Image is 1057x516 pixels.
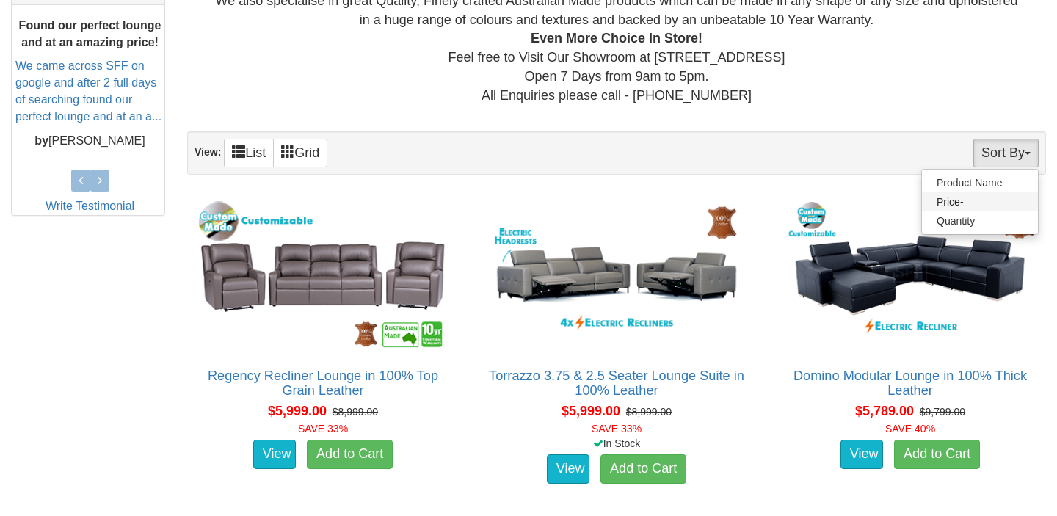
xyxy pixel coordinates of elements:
[922,192,1038,211] a: Price-
[562,404,620,418] span: $5,999.00
[34,134,48,147] b: by
[793,368,1027,398] a: Domino Modular Lounge in 100% Thick Leather
[855,404,914,418] span: $5,789.00
[592,423,642,435] font: SAVE 33%
[208,368,438,398] a: Regency Recliner Lounge in 100% Top Grain Leather
[46,200,134,212] a: Write Testimonial
[922,211,1038,230] a: Quantity
[224,139,274,167] a: List
[840,440,883,469] a: View
[19,19,161,48] b: Found our perfect lounge and at an amazing price!
[782,197,1038,354] img: Domino Modular Lounge in 100% Thick Leather
[195,197,451,354] img: Regency Recliner Lounge in 100% Top Grain Leather
[531,31,702,46] b: Even More Choice In Store!
[268,404,327,418] span: $5,999.00
[333,406,378,418] del: $8,999.00
[489,368,744,398] a: Torrazzo 3.75 & 2.5 Seater Lounge Suite in 100% Leather
[973,139,1039,167] button: Sort By
[922,173,1038,192] a: Product Name
[600,454,686,484] a: Add to Cart
[307,440,393,469] a: Add to Cart
[253,440,296,469] a: View
[920,406,965,418] del: $9,799.00
[489,197,744,354] img: Torrazzo 3.75 & 2.5 Seater Lounge Suite in 100% Leather
[273,139,327,167] a: Grid
[885,423,935,435] font: SAVE 40%
[15,133,164,150] p: [PERSON_NAME]
[626,406,672,418] del: $8,999.00
[547,454,589,484] a: View
[195,146,221,158] strong: View:
[894,440,980,469] a: Add to Cart
[478,436,755,451] div: In Stock
[15,59,161,123] a: We came across SFF on google and after 2 full days of searching found our perfect lounge and at a...
[298,423,348,435] font: SAVE 33%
